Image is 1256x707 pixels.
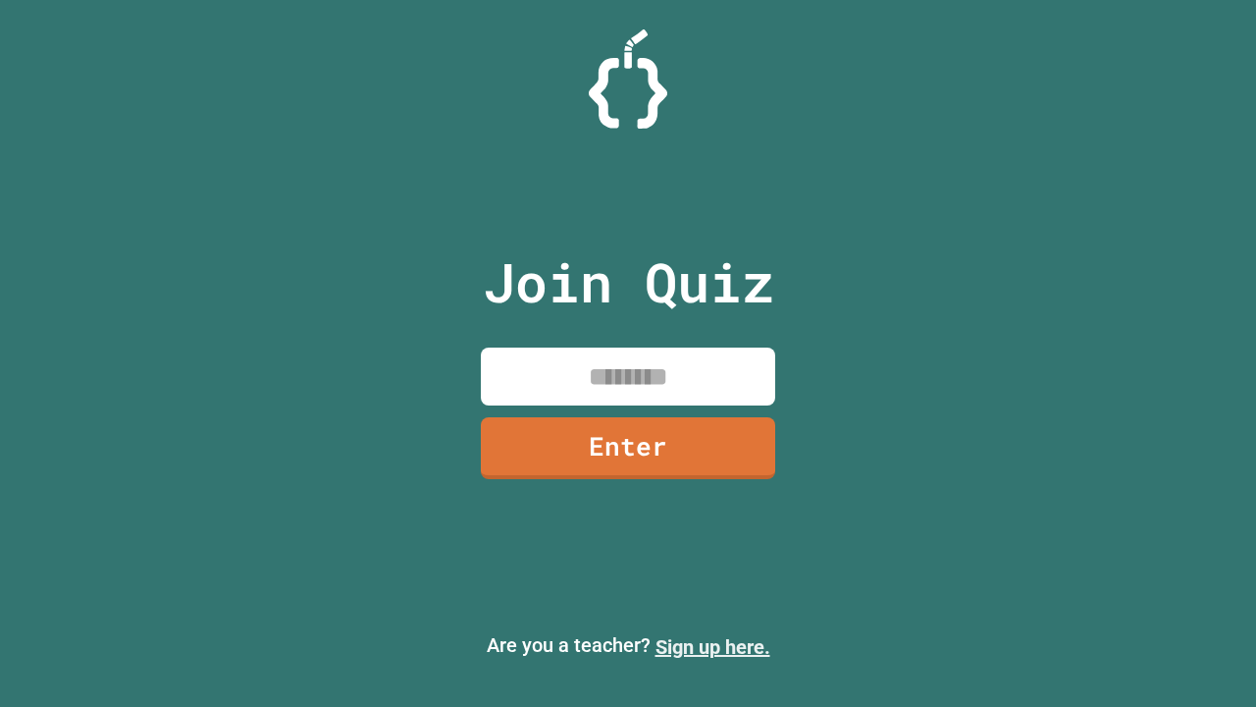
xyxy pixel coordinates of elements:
a: Sign up here. [655,635,770,659]
img: Logo.svg [589,29,667,129]
p: Are you a teacher? [16,630,1240,662]
a: Enter [481,417,775,479]
iframe: chat widget [1174,628,1236,687]
p: Join Quiz [483,242,774,323]
iframe: chat widget [1093,543,1236,626]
